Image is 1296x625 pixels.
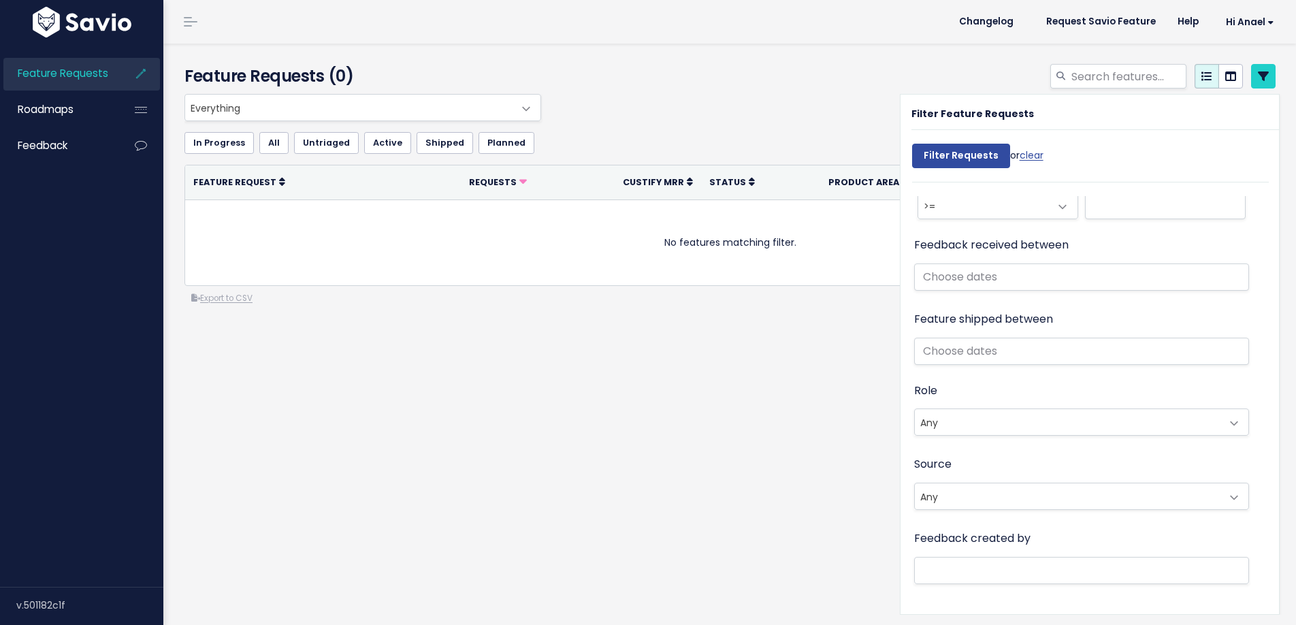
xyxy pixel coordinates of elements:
span: Product Area [828,176,899,188]
a: Help [1167,12,1210,32]
div: v.501182c1f [16,588,163,623]
label: Feedback created by [914,529,1031,549]
span: Any [915,483,1221,509]
span: Roadmaps [18,102,74,116]
span: >= [918,193,1050,219]
a: clear [1020,148,1043,162]
a: Requests [469,175,527,189]
span: Feature Request [193,176,276,188]
ul: Filter feature requests [184,132,1276,154]
a: Feature Request [193,175,285,189]
a: Feature Requests [3,58,113,89]
strong: Filter Feature Requests [911,107,1034,121]
a: Custify mrr [623,175,693,189]
span: >= [918,192,1078,219]
span: Status [709,176,746,188]
input: Search features... [1070,64,1186,89]
label: Role [914,381,937,401]
a: Untriaged [294,132,359,154]
a: Status [709,175,755,189]
span: Any [914,483,1249,510]
span: Any [914,408,1249,436]
a: In Progress [184,132,254,154]
a: All [259,132,289,154]
a: Request Savio Feature [1035,12,1167,32]
a: Roadmaps [3,94,113,125]
label: Feedback received between [914,236,1069,255]
input: Choose dates [914,263,1249,291]
span: Everything [185,95,513,121]
input: Choose dates [914,338,1249,365]
a: Export to CSV [191,293,253,304]
h4: Feature Requests (0) [184,64,535,89]
a: Feedback [3,130,113,161]
span: Requests [469,176,517,188]
a: Hi Anael [1210,12,1285,33]
span: Custify mrr [623,176,684,188]
a: Planned [479,132,534,154]
span: Changelog [959,17,1014,27]
img: logo-white.9d6f32f41409.svg [29,7,135,37]
label: Feature shipped between [914,310,1053,330]
a: Shipped [417,132,473,154]
input: Filter Requests [912,144,1010,168]
span: Feature Requests [18,66,108,80]
a: Product Area [828,175,908,189]
span: Feedback [18,138,67,153]
span: Everything [184,94,541,121]
a: Active [364,132,411,154]
span: Any [915,409,1221,435]
span: Hi Anael [1226,17,1274,27]
td: No features matching filter. [185,199,1275,285]
div: or [912,137,1043,182]
label: Source [914,455,952,475]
